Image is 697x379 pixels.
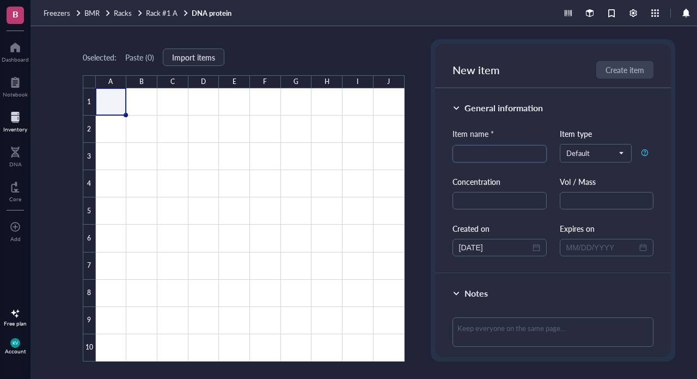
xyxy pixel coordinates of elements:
[453,222,547,234] div: Created on
[13,7,19,21] span: B
[9,143,22,167] a: DNA
[44,8,70,18] span: Freezers
[4,320,27,327] div: Free plan
[560,222,654,234] div: Expires on
[3,91,28,98] div: Notebook
[464,287,488,300] div: Notes
[114,8,189,18] a: RacksRack #1 A
[453,128,494,140] div: Item name
[83,197,96,225] div: 5
[44,8,82,18] a: Freezers
[84,8,100,18] span: BMR
[2,39,29,63] a: Dashboard
[464,101,543,115] div: General information
[83,334,96,362] div: 10
[3,126,27,133] div: Inventory
[453,62,500,77] span: New item
[114,8,132,18] span: Racks
[172,53,215,62] span: Import items
[83,307,96,334] div: 9
[233,75,236,88] div: E
[325,75,329,88] div: H
[459,242,530,254] input: MM/DD/YYYY
[566,242,638,254] input: MM/DD/YYYY
[263,75,267,88] div: F
[5,348,26,354] div: Account
[13,340,19,345] span: KV
[84,8,112,18] a: BMR
[192,8,234,18] a: DNA protein
[560,176,654,188] div: Vol / Mass
[10,236,21,242] div: Add
[83,51,117,63] div: 0 selected:
[163,49,224,66] button: Import items
[139,75,144,88] div: B
[294,75,298,88] div: G
[146,8,178,18] span: Rack #1 A
[9,196,21,202] div: Core
[201,75,206,88] div: D
[125,49,154,66] button: Paste (0)
[83,116,96,143] div: 2
[108,75,113,88] div: A
[9,161,22,167] div: DNA
[560,128,654,140] div: Item type
[3,109,27,133] a: Inventory
[83,88,96,116] div: 1
[83,143,96,170] div: 3
[170,75,175,88] div: C
[3,74,28,98] a: Notebook
[9,178,21,202] a: Core
[83,170,96,197] div: 4
[83,225,96,252] div: 6
[83,252,96,280] div: 7
[387,75,390,88] div: J
[596,61,653,79] button: Create item
[453,176,547,188] div: Concentration
[2,56,29,63] div: Dashboard
[83,280,96,307] div: 8
[357,75,358,88] div: I
[566,148,623,158] span: Default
